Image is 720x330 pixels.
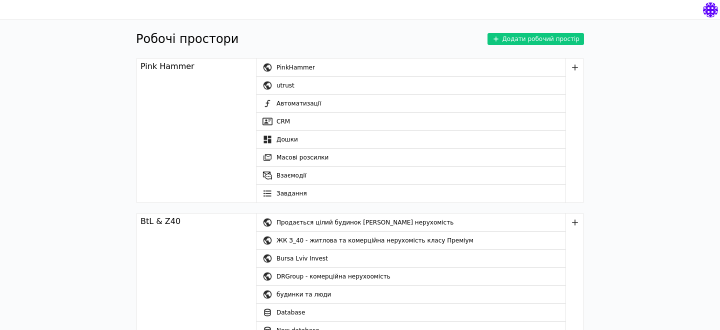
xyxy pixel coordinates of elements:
div: utrust [276,76,565,94]
div: Продається цілий будинок [PERSON_NAME] нерухомість [276,213,565,231]
a: Масові розсилки [256,148,565,166]
a: Database [256,303,565,321]
a: Дошки [256,130,565,148]
div: будинки та люди [276,285,565,303]
a: Автоматизації [256,94,565,112]
a: Bursa Lviv Invest [256,249,565,267]
a: будинки та люди [256,285,565,303]
div: PinkHammer [276,58,565,76]
button: Додати робочий простір [487,33,584,45]
a: Продається цілий будинок [PERSON_NAME] нерухомість [256,213,565,231]
div: ЖК З_40 - житлова та комерційна нерухомість класу Преміум [276,231,565,249]
a: PinkHammer [256,58,565,76]
a: Завдання [256,184,565,202]
div: Bursa Lviv Invest [276,249,565,267]
div: BtL & Z40 [140,215,180,227]
a: DRGroup - комерційна нерухоомість [256,267,565,285]
div: DRGroup - комерційна нерухоомість [276,267,565,285]
a: utrust [256,76,565,94]
h1: Робочі простори [136,30,238,48]
a: Взаємодії [256,166,565,184]
div: Pink Hammer [140,60,194,72]
img: 3407c29ab232c44c9c8bc96fbfe5ffcb [703,2,718,17]
a: CRM [256,112,565,130]
a: ЖК З_40 - житлова та комерційна нерухомість класу Преміум [256,231,565,249]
